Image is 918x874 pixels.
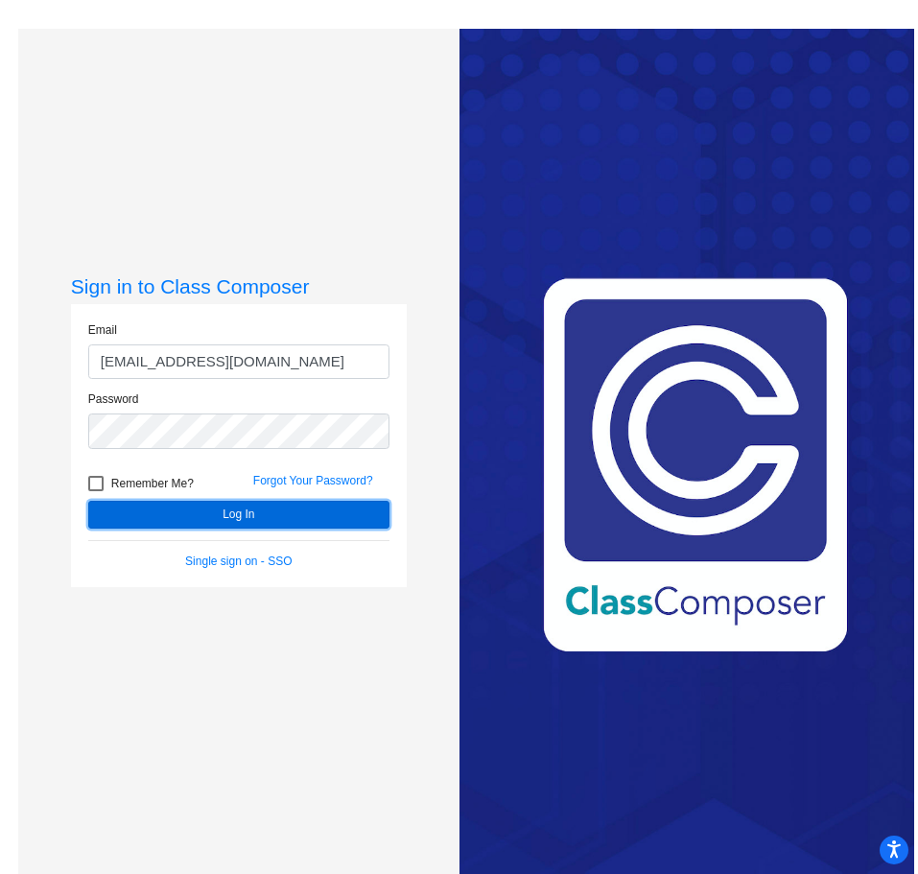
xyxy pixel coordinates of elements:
[71,274,407,298] h3: Sign in to Class Composer
[88,501,389,529] button: Log In
[185,555,292,568] a: Single sign on - SSO
[253,474,373,487] a: Forgot Your Password?
[88,321,117,339] label: Email
[111,472,194,495] span: Remember Me?
[88,390,139,408] label: Password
